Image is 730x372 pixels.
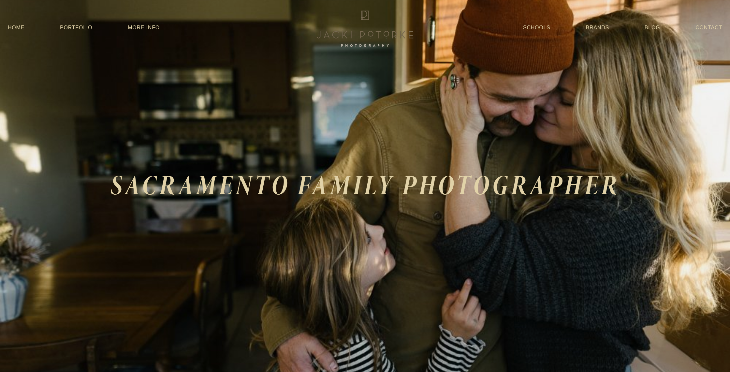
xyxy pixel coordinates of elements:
a: Brands [586,22,609,34]
img: Jacki Potorke Sacramento Family Photographer [313,7,417,49]
a: Contact [695,22,722,34]
a: Schools [523,22,550,34]
a: Portfolio [60,25,92,30]
em: SACRAMENTO FAMILY PHOTOGRAPHER [110,166,620,204]
a: More Info [128,22,160,34]
a: Home [8,22,24,34]
a: Blog [645,22,660,34]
